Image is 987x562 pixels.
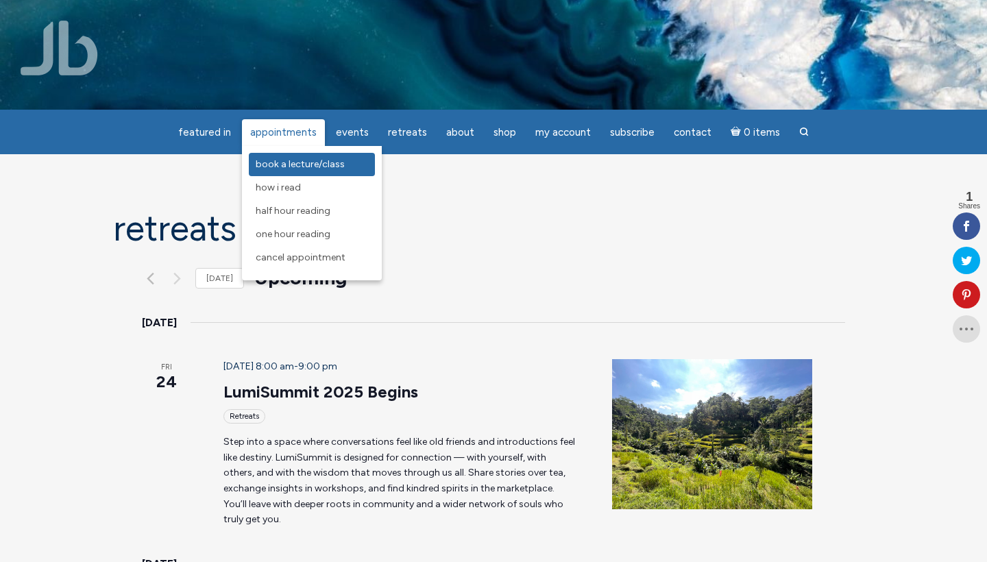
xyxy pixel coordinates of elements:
a: Previous Events [142,270,158,286]
button: Next Events [169,270,185,286]
div: Retreats [223,409,265,424]
h1: Retreats [113,209,874,248]
a: [DATE] [195,268,244,289]
span: Contact [674,126,711,138]
span: Half Hour Reading [256,205,330,217]
a: Contact [666,119,720,146]
a: Cancel Appointment [249,246,375,269]
span: 0 items [744,127,780,138]
a: Appointments [242,119,325,146]
span: 1 [958,191,980,203]
time: - [223,361,337,372]
a: Subscribe [602,119,663,146]
span: One Hour Reading [256,228,330,240]
span: Fri [142,362,191,374]
a: Half Hour Reading [249,199,375,223]
img: Jamie Butler. The Everyday Medium [21,21,98,75]
span: featured in [178,126,231,138]
a: Events [328,119,377,146]
span: About [446,126,474,138]
span: Book a Lecture/Class [256,158,345,170]
p: Step into a space where conversations feel like old friends and introductions feel like destiny. ... [223,435,579,528]
span: Appointments [250,126,317,138]
span: My Account [535,126,591,138]
span: Subscribe [610,126,655,138]
span: Retreats [388,126,427,138]
span: 24 [142,370,191,393]
a: About [438,119,483,146]
time: [DATE] [142,314,177,332]
span: Events [336,126,369,138]
img: JBM Bali Rice Fields 2 [612,359,812,509]
span: Cancel Appointment [256,252,345,263]
a: One Hour Reading [249,223,375,246]
a: My Account [527,119,599,146]
a: How I Read [249,176,375,199]
a: Shop [485,119,524,146]
span: Shop [493,126,516,138]
span: How I Read [256,182,301,193]
a: LumiSummit 2025 Begins [223,382,418,402]
span: [DATE] 8:00 am [223,361,294,372]
i: Cart [731,126,744,138]
a: Book a Lecture/Class [249,153,375,176]
a: featured in [170,119,239,146]
a: Retreats [380,119,435,146]
a: Cart0 items [722,118,788,146]
span: Shares [958,203,980,210]
span: 9:00 pm [298,361,337,372]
